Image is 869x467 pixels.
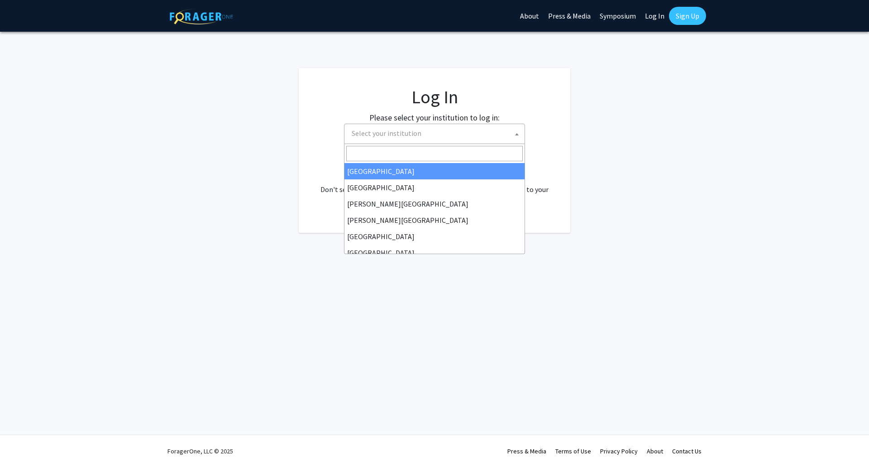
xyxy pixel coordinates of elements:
a: Terms of Use [555,447,591,455]
li: [PERSON_NAME][GEOGRAPHIC_DATA] [344,196,525,212]
a: Press & Media [507,447,546,455]
span: Select your institution [344,124,525,144]
div: ForagerOne, LLC © 2025 [167,435,233,467]
a: Sign Up [669,7,706,25]
li: [PERSON_NAME][GEOGRAPHIC_DATA] [344,212,525,228]
label: Please select your institution to log in: [369,111,500,124]
a: About [647,447,663,455]
iframe: Chat [7,426,38,460]
li: [GEOGRAPHIC_DATA] [344,228,525,245]
div: No account? . Don't see your institution? about bringing ForagerOne to your institution. [317,162,552,206]
img: ForagerOne Logo [170,9,233,24]
h1: Log In [317,86,552,108]
span: Select your institution [352,129,421,138]
li: [GEOGRAPHIC_DATA] [344,163,525,179]
span: Select your institution [348,124,525,143]
a: Privacy Policy [600,447,638,455]
input: Search [346,146,523,161]
li: [GEOGRAPHIC_DATA] [344,179,525,196]
a: Contact Us [672,447,702,455]
li: [GEOGRAPHIC_DATA] [344,245,525,261]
